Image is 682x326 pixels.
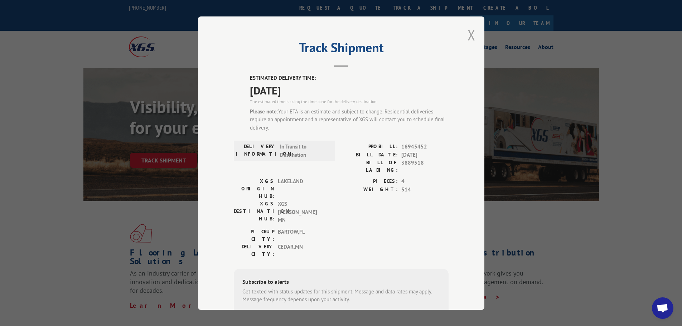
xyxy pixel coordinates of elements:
label: PICKUP CITY: [234,228,274,243]
label: WEIGHT: [341,185,398,194]
div: The estimated time is using the time zone for the delivery destination. [250,98,449,104]
span: [DATE] [250,82,449,98]
label: PROBILL: [341,143,398,151]
div: Open chat [652,297,673,319]
label: BILL DATE: [341,151,398,159]
button: Close modal [468,25,475,44]
label: DELIVERY CITY: [234,243,274,258]
span: CEDAR , MN [278,243,326,258]
span: 514 [401,185,449,194]
span: In Transit to Destination [280,143,328,159]
label: DELIVERY INFORMATION: [236,143,276,159]
h2: Track Shipment [234,43,449,56]
span: 4 [401,177,449,186]
label: PIECES: [341,177,398,186]
div: Get texted with status updates for this shipment. Message and data rates may apply. Message frequ... [242,287,440,303]
div: Subscribe to alerts [242,277,440,287]
label: XGS ORIGIN HUB: [234,177,274,200]
label: XGS DESTINATION HUB: [234,200,274,224]
label: ESTIMATED DELIVERY TIME: [250,74,449,82]
label: BILL OF LADING: [341,159,398,174]
span: 3889518 [401,159,449,174]
span: XGS [PERSON_NAME] MN [278,200,326,224]
span: LAKELAND [278,177,326,200]
span: 16945452 [401,143,449,151]
span: [DATE] [401,151,449,159]
div: Your ETA is an estimate and subject to change. Residential deliveries require an appointment and ... [250,107,449,132]
span: BARTOW , FL [278,228,326,243]
strong: Please note: [250,108,278,115]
